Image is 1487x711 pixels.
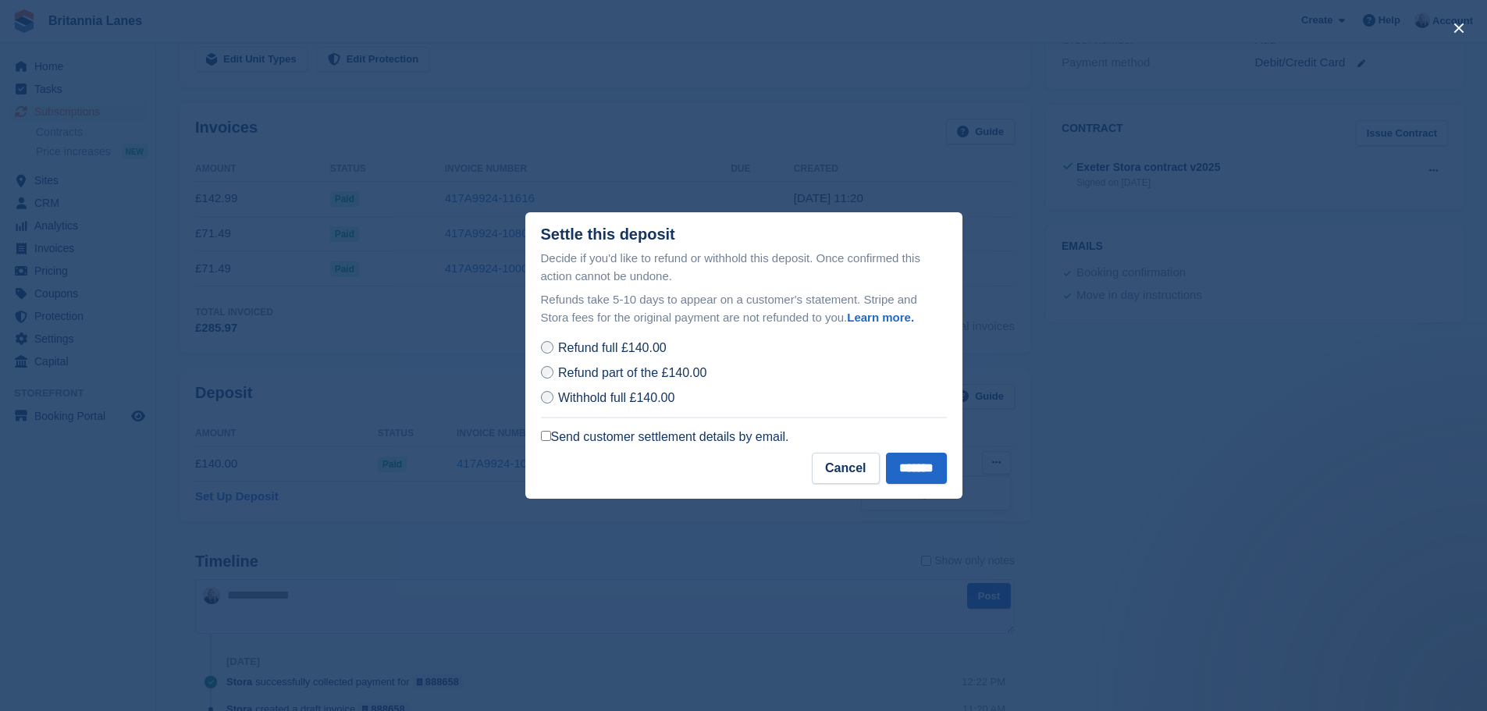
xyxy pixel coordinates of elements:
label: Send customer settlement details by email. [541,429,789,445]
div: Settle this deposit [541,226,675,244]
a: Learn more. [847,311,914,324]
p: Refunds take 5-10 days to appear on a customer's statement. Stripe and Stora fees for the origina... [541,291,947,326]
span: Withhold full £140.00 [558,391,674,404]
p: Decide if you'd like to refund or withhold this deposit. Once confirmed this action cannot be und... [541,250,947,285]
button: close [1446,16,1471,41]
input: Withhold full £140.00 [541,391,553,403]
span: Refund part of the £140.00 [558,366,706,379]
button: Cancel [812,453,879,484]
span: Refund full £140.00 [558,341,667,354]
input: Refund full £140.00 [541,341,553,354]
input: Send customer settlement details by email. [541,431,551,441]
input: Refund part of the £140.00 [541,366,553,379]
